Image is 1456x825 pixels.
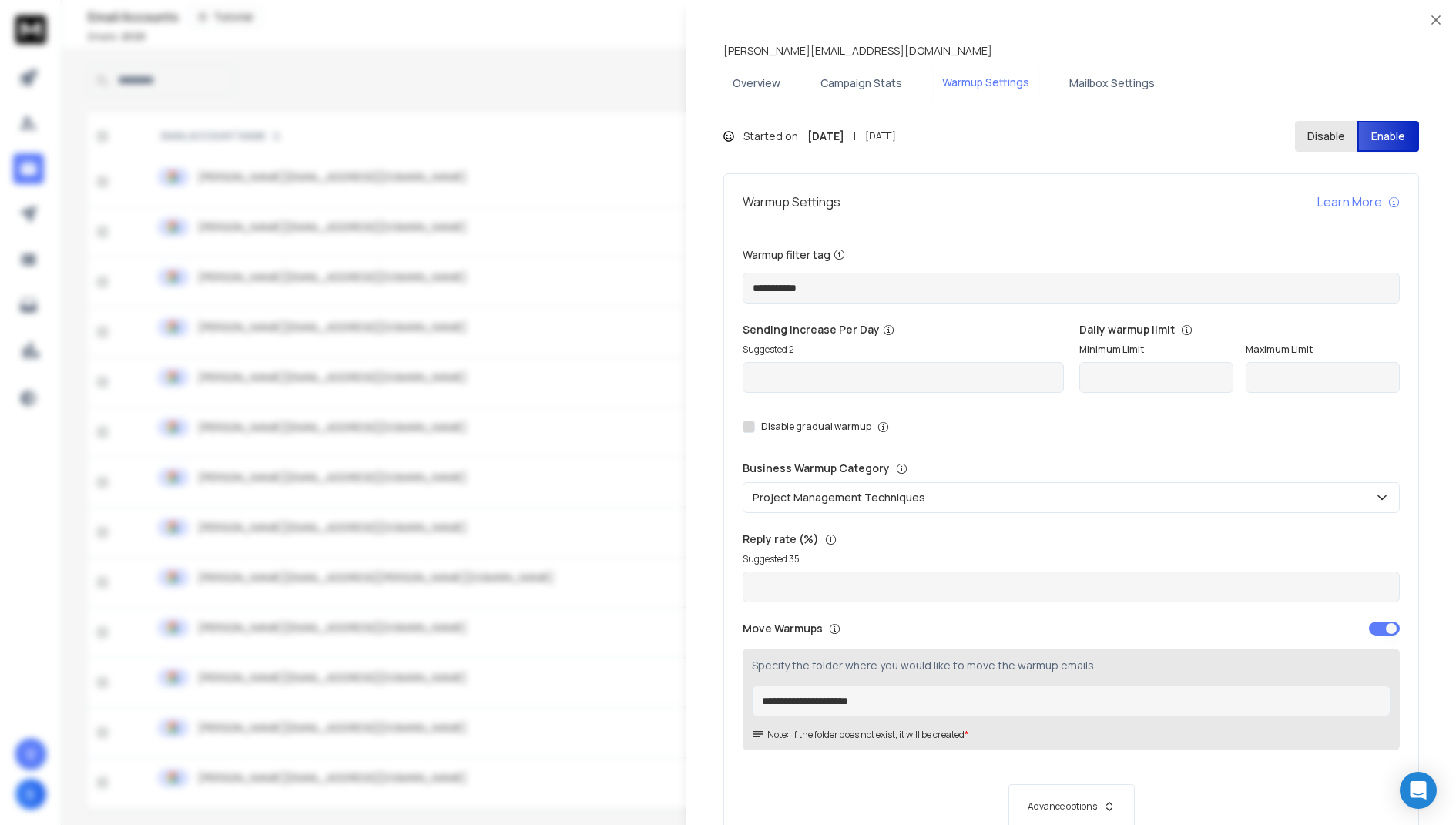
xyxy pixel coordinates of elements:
[743,532,1400,547] p: Reply rate (%)
[1060,66,1164,100] button: Mailbox Settings
[723,129,896,144] div: Started on
[1028,800,1097,813] p: Advance options
[743,249,1400,260] label: Warmup filter tag
[752,729,789,741] span: Note:
[753,490,931,505] p: Project Management Techniques
[743,553,1400,565] p: Suggested 35
[743,193,840,211] h1: Warmup Settings
[743,621,1067,636] p: Move Warmups
[1079,344,1233,356] label: Minimum Limit
[1295,121,1357,152] button: Disable
[743,322,1064,337] p: Sending Increase Per Day
[723,43,992,59] p: [PERSON_NAME][EMAIL_ADDRESS][DOMAIN_NAME]
[723,66,790,100] button: Overview
[1246,344,1400,356] label: Maximum Limit
[865,130,896,143] span: [DATE]
[1357,121,1420,152] button: Enable
[1400,772,1437,809] div: Open Intercom Messenger
[811,66,911,100] button: Campaign Stats
[743,461,1400,476] p: Business Warmup Category
[854,129,856,144] span: |
[933,65,1038,101] button: Warmup Settings
[1317,193,1400,211] a: Learn More
[743,344,1064,356] p: Suggested 2
[1295,121,1419,152] button: DisableEnable
[807,129,844,144] strong: [DATE]
[761,421,871,433] label: Disable gradual warmup
[752,658,1391,673] p: Specify the folder where you would like to move the warmup emails.
[792,729,965,741] p: If the folder does not exist, it will be created
[1079,322,1401,337] p: Daily warmup limit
